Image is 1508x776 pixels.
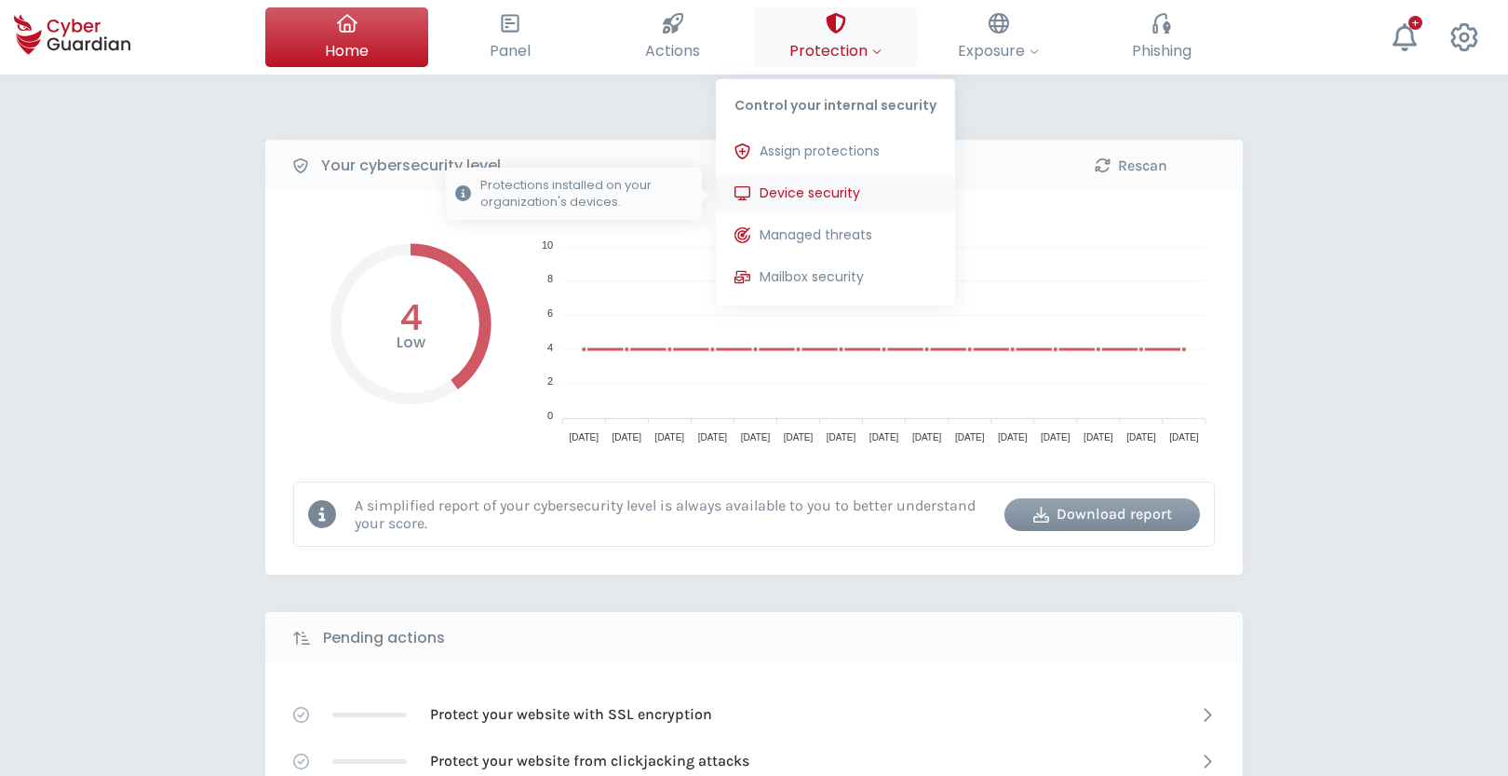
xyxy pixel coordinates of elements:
[760,267,864,287] span: Mailbox security
[716,217,955,254] button: Managed threats
[789,39,882,62] span: Protection
[1018,503,1186,525] div: Download report
[325,39,369,62] span: Home
[827,432,856,442] tspan: [DATE]
[1004,498,1200,531] button: Download report
[754,7,917,67] button: ProtectionControl your internal securityAssign protectionsDevice securityProtections installed on...
[784,432,814,442] tspan: [DATE]
[1080,7,1243,67] button: Phishing
[547,342,553,353] tspan: 4
[655,432,685,442] tspan: [DATE]
[1084,432,1113,442] tspan: [DATE]
[430,751,749,771] p: Protect your website from clickjacking attacks
[716,175,955,212] button: Device securityProtections installed on your organization's devices.
[760,225,872,245] span: Managed threats
[321,155,501,177] b: Your cybersecurity level
[741,432,771,442] tspan: [DATE]
[998,432,1028,442] tspan: [DATE]
[1041,432,1070,442] tspan: [DATE]
[912,432,942,442] tspan: [DATE]
[570,432,599,442] tspan: [DATE]
[698,432,728,442] tspan: [DATE]
[955,432,985,442] tspan: [DATE]
[760,142,880,161] span: Assign protections
[1033,149,1229,182] button: Rescan
[1169,432,1199,442] tspan: [DATE]
[645,39,700,62] span: Actions
[958,39,1039,62] span: Exposure
[547,375,553,387] tspan: 2
[480,177,693,211] p: Protections installed on your organization's devices.
[1047,155,1215,177] div: Rescan
[1408,16,1422,30] div: +
[760,184,860,203] span: Device security
[547,410,553,421] tspan: 0
[355,497,990,532] p: A simplified report of your cybersecurity level is always available to you to better understand y...
[490,39,531,62] span: Panel
[1132,39,1192,62] span: Phishing
[1126,432,1156,442] tspan: [DATE]
[591,7,754,67] button: Actions
[430,704,712,725] p: Protect your website with SSL encryption
[547,307,553,319] tspan: 6
[547,273,553,284] tspan: 8
[613,432,642,442] tspan: [DATE]
[542,239,553,251] tspan: 10
[716,133,955,170] button: Assign protections
[716,79,955,124] p: Control your internal security
[917,7,1080,67] button: Exposure
[716,259,955,296] button: Mailbox security
[428,7,591,67] button: Panel
[323,627,445,649] b: Pending actions
[869,432,899,442] tspan: [DATE]
[265,7,428,67] button: Home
